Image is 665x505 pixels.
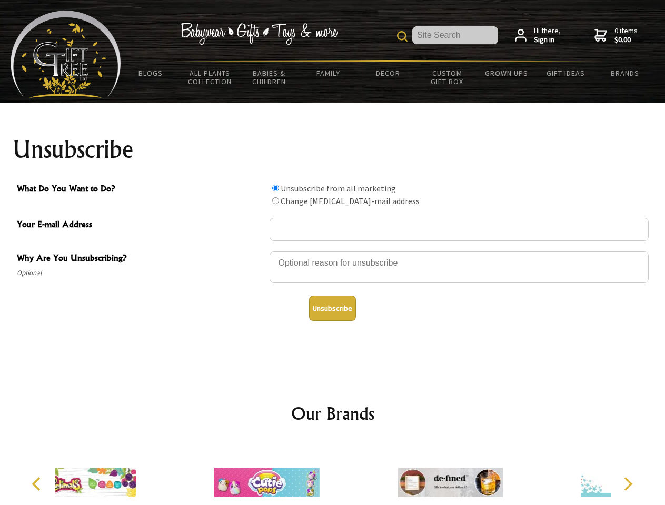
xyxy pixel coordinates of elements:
span: What Do You Want to Do? [17,182,264,197]
label: Change [MEDICAL_DATA]-mail address [281,196,420,206]
a: BLOGS [121,62,181,84]
span: 0 items [614,26,638,45]
a: Gift Ideas [536,62,595,84]
input: Site Search [412,26,498,44]
img: product search [397,31,408,42]
a: Babies & Children [240,62,299,93]
input: What Do You Want to Do? [272,197,279,204]
a: Grown Ups [477,62,536,84]
h2: Our Brands [21,401,644,426]
label: Unsubscribe from all marketing [281,183,396,194]
span: Your E-mail Address [17,218,264,233]
span: Why Are You Unsubscribing? [17,251,264,267]
span: Optional [17,267,264,279]
span: Hi there, [534,26,561,45]
button: Previous [26,472,49,496]
textarea: Why Are You Unsubscribing? [270,251,649,283]
a: Decor [358,62,418,84]
a: All Plants Collection [181,62,240,93]
img: Babywear - Gifts - Toys & more [180,23,338,45]
button: Next [616,472,639,496]
a: Hi there,Sign in [515,26,561,45]
a: Custom Gift Box [418,62,477,93]
h1: Unsubscribe [13,137,653,162]
a: Family [299,62,359,84]
button: Unsubscribe [309,296,356,321]
a: 0 items$0.00 [594,26,638,45]
strong: $0.00 [614,35,638,45]
img: Babyware - Gifts - Toys and more... [11,11,121,98]
input: Your E-mail Address [270,218,649,241]
strong: Sign in [534,35,561,45]
input: What Do You Want to Do? [272,185,279,191]
a: Brands [595,62,655,84]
